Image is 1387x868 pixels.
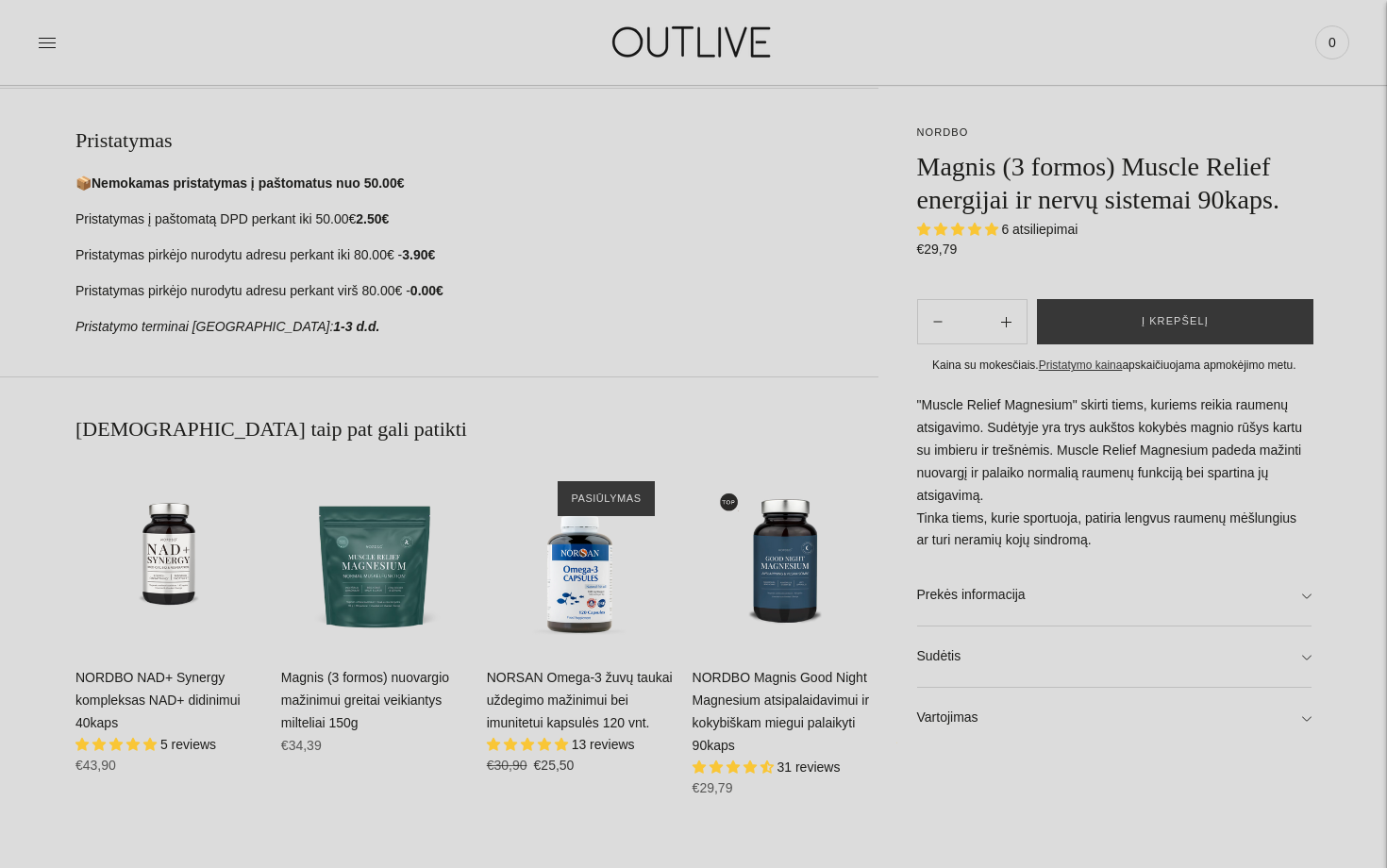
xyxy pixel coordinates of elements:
strong: 3.90€ [402,247,435,262]
p: Pristatymas pirkėjo nurodytu adresu perkant iki 80.00€ - [75,244,878,267]
button: Add product quantity [918,299,958,344]
a: NORDBO [917,126,969,138]
span: 31 reviews [777,759,841,775]
h2: Pristatymas [75,126,878,155]
span: 5.00 stars [75,737,160,752]
span: 13 reviews [572,737,635,752]
span: Į krepšelį [1142,312,1209,331]
em: Pristatymo terminai [GEOGRAPHIC_DATA]: [75,319,333,334]
a: NORSAN Omega-3 žuvų taukai uždegimo mažinimui bei imunitetui kapsulės 120 vnt. [487,670,673,730]
strong: 0.00€ [410,283,443,298]
span: 5.00 stars [917,222,1002,237]
p: "Muscle Relief Magnesium" skirti tiems, kuriems reikia raumenų atsigavimo. Sudėtyje yra trys aukš... [917,394,1312,553]
span: 5 reviews [160,737,216,752]
span: 4.92 stars [487,737,572,752]
strong: 1-3 d.d. [333,319,379,334]
a: Vartojimas [917,688,1312,748]
a: Magnis (3 formos) nuovargio mažinimui greitai veikiantys milteliai 150g [281,462,468,649]
a: NORSAN Omega-3 žuvų taukai uždegimo mažinimui bei imunitetui kapsulės 120 vnt. [487,462,674,649]
a: NORDBO Magnis Good Night Magnesium atsipalaidavimui ir kokybiškam miegui palaikyti 90kaps [693,462,879,649]
button: Į krepšelį [1037,299,1313,344]
span: 0 [1319,29,1345,56]
span: €25,50 [534,758,575,773]
a: NORDBO NAD+ Synergy kompleksas NAD+ didinimui 40kaps [75,670,241,730]
strong: Nemokamas pristatymas į paštomatus nuo 50.00€ [92,175,404,191]
div: Kaina su mokesčiais. apskaičiuojama apmokėjimo metu. [917,356,1312,376]
p: Pristatymas į paštomatą DPD perkant iki 50.00€ [75,209,878,231]
span: 6 atsiliepimai [1001,222,1078,237]
a: Magnis (3 formos) nuovargio mažinimui greitai veikiantys milteliai 150g [281,670,449,730]
span: €29,79 [917,242,958,257]
a: NORDBO Magnis Good Night Magnesium atsipalaidavimui ir kokybiškam miegui palaikyti 90kaps [693,670,870,753]
span: 4.71 stars [693,759,777,775]
s: €30,90 [487,758,527,773]
h2: [DEMOGRAPHIC_DATA] taip pat gali patikti [75,415,878,443]
span: €34,39 [281,738,322,753]
span: €29,79 [693,780,733,795]
input: Product quantity [958,309,986,336]
img: OUTLIVE [576,9,811,75]
a: Sudėtis [917,626,1312,687]
a: Pristatymo kaina [1039,359,1123,372]
a: NORDBO NAD+ Synergy kompleksas NAD+ didinimui 40kaps [75,462,262,649]
h1: Magnis (3 formos) Muscle Relief energijai ir nervų sistemai 90kaps. [917,150,1312,216]
strong: 2.50€ [356,211,389,226]
a: Prekės informacija [917,565,1312,626]
p: 📦 [75,173,878,195]
button: Subtract product quantity [986,299,1027,344]
p: Pristatymas pirkėjo nurodytu adresu perkant virš 80.00€ - [75,280,878,303]
a: 0 [1315,22,1349,63]
span: €43,90 [75,758,116,773]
